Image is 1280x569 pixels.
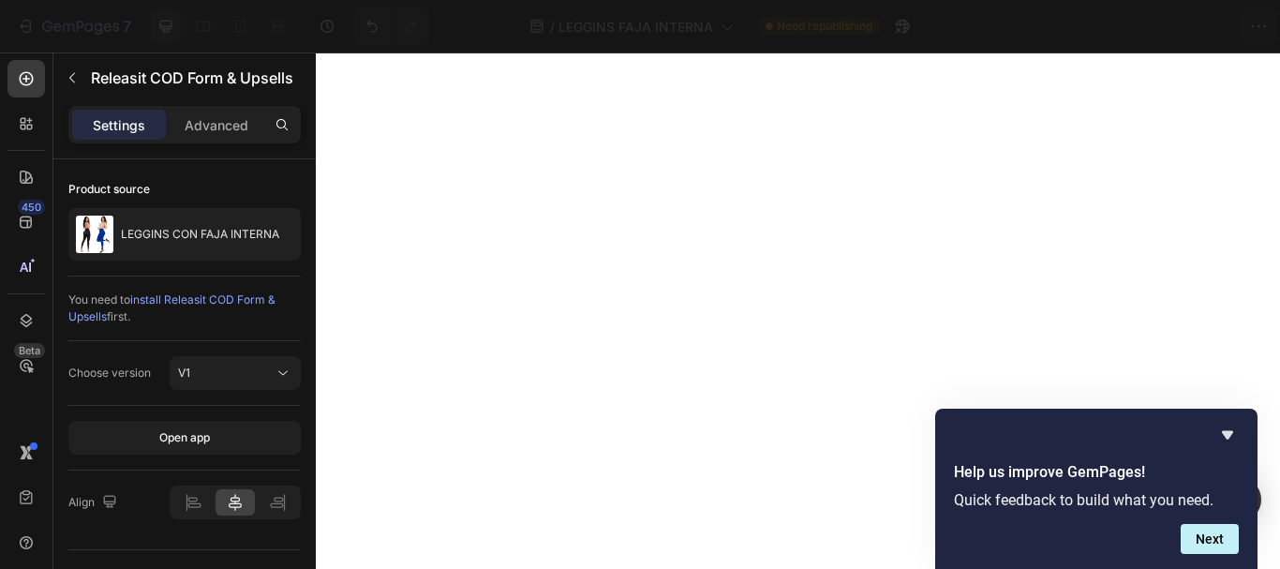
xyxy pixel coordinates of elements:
[68,490,121,516] div: Align
[170,356,301,390] button: V1
[185,115,248,135] p: Advanced
[550,17,555,37] span: /
[91,67,293,89] p: Releasit COD Form & Upsells
[954,424,1239,554] div: Help us improve GemPages!
[954,461,1239,484] h2: Help us improve GemPages!
[68,365,151,382] div: Choose version
[68,292,275,323] span: install Releasit COD Form & Upsells
[1171,17,1218,37] div: Publish
[7,7,140,45] button: 7
[68,292,301,325] div: You need to first.
[14,343,45,358] div: Beta
[18,200,45,215] div: 450
[1086,7,1148,45] button: Save
[76,216,113,253] img: product feature img
[558,17,713,37] span: LEGGINS FAJA INTERNA
[159,429,210,446] div: Open app
[178,366,190,380] span: V1
[68,421,301,455] button: Open app
[1155,7,1234,45] button: Publish
[1216,424,1239,446] button: Hide survey
[68,181,150,198] div: Product source
[777,18,872,35] span: Need republishing
[123,15,131,37] p: 7
[1181,524,1239,554] button: Next question
[353,7,429,45] div: Undo/Redo
[1102,19,1133,35] span: Save
[121,228,279,241] p: LEGGINS CON FAJA INTERNA
[954,491,1239,509] p: Quick feedback to build what you need.
[93,115,145,135] p: Settings
[316,52,1280,569] iframe: Design area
